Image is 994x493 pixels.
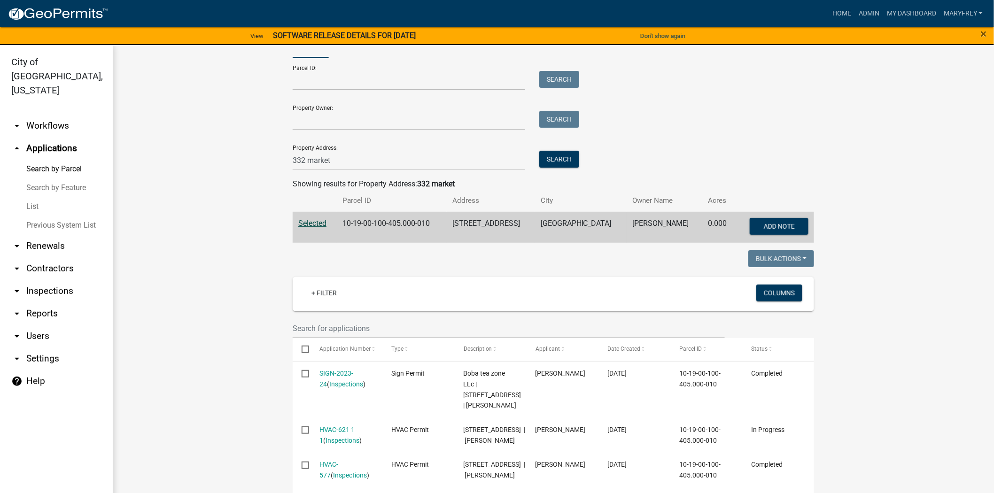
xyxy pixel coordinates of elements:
[756,285,802,301] button: Columns
[11,240,23,252] i: arrow_drop_down
[326,437,360,444] a: Inspections
[11,376,23,387] i: help
[330,380,364,388] a: Inspections
[320,424,374,446] div: ( )
[417,179,455,188] strong: 332 market
[702,190,736,212] th: Acres
[679,370,721,388] span: 10-19-00-100-405.000-010
[536,370,586,377] span: dathao Morabito
[679,426,721,444] span: 10-19-00-100-405.000-010
[670,338,742,361] datatable-header-cell: Parcel ID
[637,28,689,44] button: Don't show again
[751,426,784,433] span: In Progress
[337,212,447,243] td: 10-19-00-100-405.000-010
[536,461,586,468] span: Daniel L Everhart
[11,285,23,297] i: arrow_drop_down
[535,212,627,243] td: [GEOGRAPHIC_DATA]
[855,5,883,23] a: Admin
[751,370,783,377] span: Completed
[304,285,344,301] a: + Filter
[247,28,267,44] a: View
[11,331,23,342] i: arrow_drop_down
[607,346,640,352] span: Date Created
[763,222,794,230] span: Add Note
[464,461,526,479] span: 332 WEST MARKET ST | Ngo Christopher
[455,338,527,361] datatable-header-cell: Description
[320,426,355,444] a: HVAC-621 1 1
[311,338,382,361] datatable-header-cell: Application Number
[679,461,721,479] span: 10-19-00-100-405.000-010
[392,346,404,352] span: Type
[320,459,374,481] div: ( )
[11,308,23,319] i: arrow_drop_down
[11,263,23,274] i: arrow_drop_down
[298,219,326,228] a: Selected
[940,5,986,23] a: MaryFrey
[539,151,579,168] button: Search
[11,353,23,364] i: arrow_drop_down
[829,5,855,23] a: Home
[392,370,425,377] span: Sign Permit
[883,5,940,23] a: My Dashboard
[607,461,627,468] span: 02/08/2023
[320,368,374,390] div: ( )
[750,218,808,235] button: Add Note
[11,143,23,154] i: arrow_drop_up
[464,370,521,409] span: Boba tea zone LLc | 332 WEST MARKET ST | dathao morabito
[751,346,768,352] span: Status
[320,370,354,388] a: SIGN-2023-24
[751,461,783,468] span: Completed
[539,111,579,128] button: Search
[702,212,736,243] td: 0.000
[447,190,535,212] th: Address
[293,319,725,338] input: Search for applications
[536,426,586,433] span: Dale Hay
[320,461,339,479] a: HVAC-577
[535,190,627,212] th: City
[11,120,23,131] i: arrow_drop_down
[273,31,416,40] strong: SOFTWARE RELEASE DETAILS FOR [DATE]
[981,27,987,40] span: ×
[464,426,526,444] span: 332 WEST MARKET ST | Ngo Christopher
[536,346,560,352] span: Applicant
[981,28,987,39] button: Close
[293,178,814,190] div: Showing results for Property Address:
[627,212,702,243] td: [PERSON_NAME]
[334,471,367,479] a: Inspections
[627,190,702,212] th: Owner Name
[320,346,371,352] span: Application Number
[527,338,598,361] datatable-header-cell: Applicant
[392,426,429,433] span: HVAC Permit
[447,212,535,243] td: [STREET_ADDRESS]
[464,346,492,352] span: Description
[742,338,814,361] datatable-header-cell: Status
[539,71,579,88] button: Search
[392,461,429,468] span: HVAC Permit
[337,190,447,212] th: Parcel ID
[598,338,670,361] datatable-header-cell: Date Created
[607,370,627,377] span: 06/14/2023
[293,338,311,361] datatable-header-cell: Select
[679,346,702,352] span: Parcel ID
[382,338,454,361] datatable-header-cell: Type
[607,426,627,433] span: 02/28/2023
[748,250,814,267] button: Bulk Actions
